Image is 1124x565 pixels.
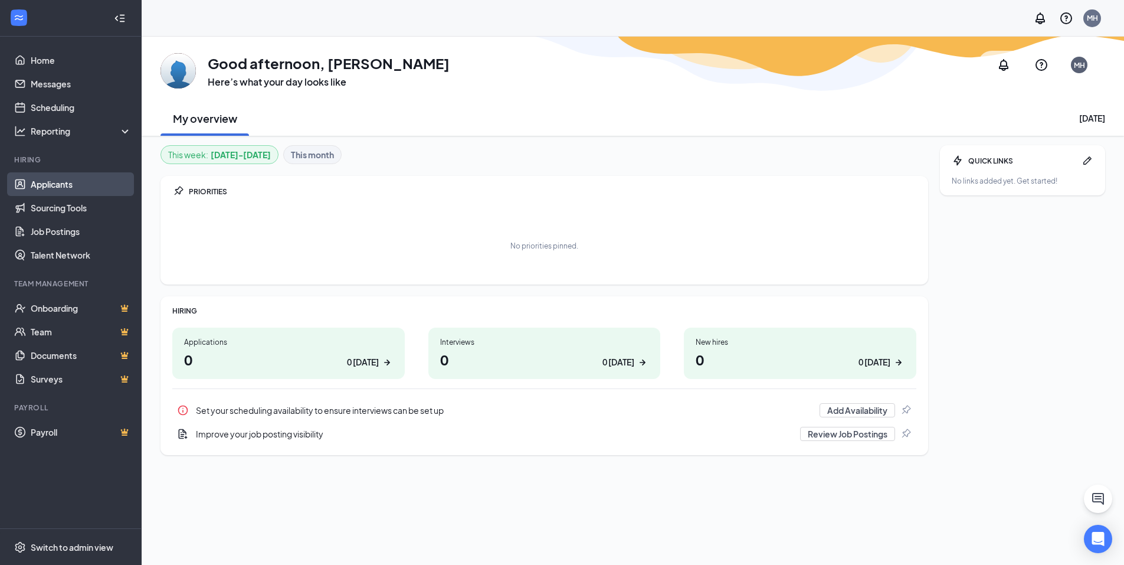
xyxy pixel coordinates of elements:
[1074,60,1085,70] div: MH
[177,428,189,440] svg: DocumentAdd
[114,12,126,24] svg: Collapse
[196,428,793,440] div: Improve your job posting visibility
[1087,13,1098,23] div: MH
[31,420,132,444] a: PayrollCrown
[602,356,634,368] div: 0 [DATE]
[684,328,916,379] a: New hires00 [DATE]ArrowRight
[172,422,916,446] a: DocumentAddImprove your job posting visibilityReview Job PostingsPin
[31,541,113,553] div: Switch to admin view
[31,172,132,196] a: Applicants
[184,350,393,370] h1: 0
[31,125,132,137] div: Reporting
[510,241,578,251] div: No priorities pinned.
[696,350,905,370] h1: 0
[637,357,648,368] svg: ArrowRight
[177,404,189,416] svg: Info
[968,156,1077,166] div: QUICK LINKS
[997,58,1011,72] svg: Notifications
[172,399,916,422] a: InfoSet your scheduling availability to ensure interviews can be set upAdd AvailabilityPin
[31,243,132,267] a: Talent Network
[172,422,916,446] div: Improve your job posting visibility
[211,148,271,161] b: [DATE] - [DATE]
[1084,485,1112,513] button: ChatActive
[168,148,271,161] div: This week :
[184,337,393,347] div: Applications
[291,148,334,161] b: This month
[900,404,912,416] svg: Pin
[1079,112,1105,124] div: [DATE]
[952,176,1093,186] div: No links added yet. Get started!
[696,337,905,347] div: New hires
[31,220,132,243] a: Job Postings
[1059,11,1073,25] svg: QuestionInfo
[208,76,450,89] h3: Here’s what your day looks like
[14,125,26,137] svg: Analysis
[31,196,132,220] a: Sourcing Tools
[14,155,129,165] div: Hiring
[1082,155,1093,166] svg: Pen
[160,53,196,89] img: Mike Hubert
[172,306,916,316] div: HIRING
[858,356,890,368] div: 0 [DATE]
[1033,11,1047,25] svg: Notifications
[1091,492,1105,506] svg: ChatActive
[173,111,237,126] h2: My overview
[189,187,916,197] div: PRIORITIES
[31,296,132,320] a: OnboardingCrown
[208,53,450,73] h1: Good afternoon, [PERSON_NAME]
[381,357,393,368] svg: ArrowRight
[440,337,649,347] div: Interviews
[172,185,184,197] svg: Pin
[13,12,25,24] svg: WorkstreamLogo
[820,403,895,417] button: Add Availability
[31,48,132,72] a: Home
[1084,525,1112,553] div: Open Intercom Messenger
[347,356,379,368] div: 0 [DATE]
[440,350,649,370] h1: 0
[196,404,812,416] div: Set your scheduling availability to ensure interviews can be set up
[172,399,916,422] div: Set your scheduling availability to ensure interviews can be set up
[14,541,26,553] svg: Settings
[428,328,661,379] a: Interviews00 [DATE]ArrowRight
[31,320,132,344] a: TeamCrown
[800,427,895,441] button: Review Job Postings
[1034,58,1048,72] svg: QuestionInfo
[31,367,132,391] a: SurveysCrown
[172,328,405,379] a: Applications00 [DATE]ArrowRight
[14,403,129,413] div: Payroll
[14,279,129,289] div: Team Management
[893,357,905,368] svg: ArrowRight
[31,344,132,367] a: DocumentsCrown
[31,96,132,119] a: Scheduling
[952,155,964,166] svg: Bolt
[900,428,912,440] svg: Pin
[31,72,132,96] a: Messages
